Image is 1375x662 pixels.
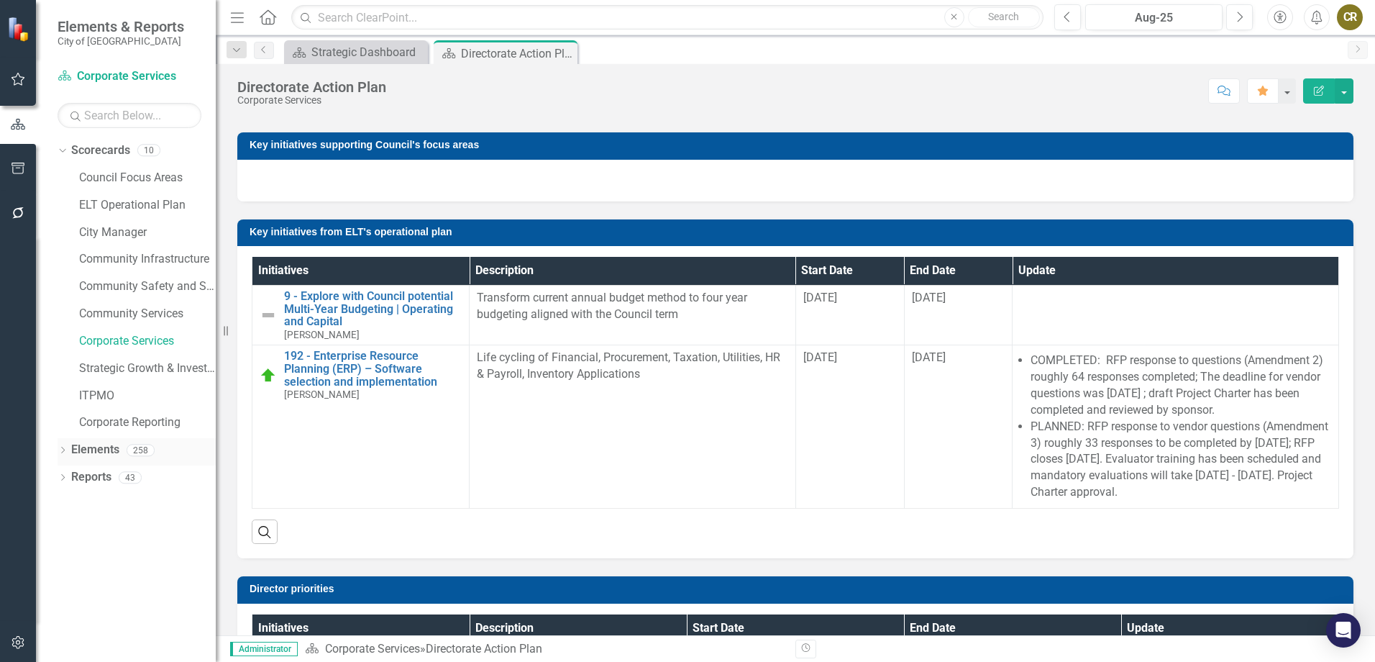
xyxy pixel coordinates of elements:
span: [DATE] [912,291,946,304]
td: Double-Click to Edit [470,286,796,345]
span: [DATE] [803,291,837,304]
a: ITPMO [79,388,216,404]
h3: Key initiatives supporting Council's focus areas [250,140,1346,150]
td: Double-Click to Edit Right Click for Context Menu [252,286,470,345]
a: Community Services [79,306,216,322]
div: Aug-25 [1090,9,1218,27]
a: 192 - Enterprise Resource Planning (ERP) – Software selection and implementation [284,350,462,388]
div: 43 [119,471,142,484]
span: Administrator [230,642,298,656]
a: Corporate Reporting [79,414,216,431]
a: Scorecards [71,142,130,159]
h3: Director priorities [250,584,1346,594]
small: [PERSON_NAME] [284,330,360,340]
img: ClearPoint Strategy [7,17,32,42]
li: PLANNED: RFP response to vendor questions (Amendment 3) roughly 33 responses to be completed by [... [1031,419,1331,501]
td: Double-Click to Edit [904,286,1013,345]
h3: Key initiatives from ELT's operational plan [250,227,1346,237]
a: Corporate Services [325,642,420,656]
a: Strategic Growth & Investment [79,361,216,377]
a: Strategic Dashboard [288,43,424,61]
img: Not Defined [260,307,277,324]
a: 9 - Explore with Council potential Multi-Year Budgeting | Operating and Capital [284,290,462,328]
td: Double-Click to Edit [470,345,796,509]
a: Reports [71,469,111,486]
img: On Target [260,367,277,384]
span: [DATE] [803,350,837,364]
button: Aug-25 [1085,4,1223,30]
div: Directorate Action Plan [426,642,542,656]
small: City of [GEOGRAPHIC_DATA] [58,35,184,47]
span: Search [988,11,1019,22]
a: Corporate Services [79,333,216,350]
div: Directorate Action Plan [237,79,386,95]
td: Double-Click to Edit [904,345,1013,509]
input: Search ClearPoint... [291,5,1043,30]
li: COMPLETED: RFP response to questions (Amendment 2) roughly 64 responses completed; The deadline f... [1031,353,1331,418]
div: Open Intercom Messenger [1326,613,1361,648]
a: Elements [71,442,119,458]
button: CR [1337,4,1363,30]
div: 10 [137,145,160,157]
div: » [305,641,785,658]
span: Transform current annual budget method to four year budgeting aligned with the Council term [477,291,747,321]
span: Life cycling of Financial, Procurement, Taxation, Utilities, HR & Payroll, Inventory Applications [477,350,780,381]
div: Directorate Action Plan [461,45,574,63]
a: Corporate Services [58,68,201,85]
small: [PERSON_NAME] [284,389,360,400]
input: Search Below... [58,103,201,128]
a: Council Focus Areas [79,170,216,186]
td: Double-Click to Edit [1013,345,1339,509]
div: Strategic Dashboard [311,43,424,61]
td: Double-Click to Edit Right Click for Context Menu [252,345,470,509]
a: Community Infrastructure [79,251,216,268]
div: Corporate Services [237,95,386,106]
span: Elements & Reports [58,18,184,35]
button: Search [968,7,1040,27]
a: ELT Operational Plan [79,197,216,214]
a: City Manager [79,225,216,241]
a: Community Safety and Social Services [79,278,216,295]
span: [DATE] [912,350,946,364]
td: Double-Click to Edit [795,345,904,509]
div: 258 [127,444,155,456]
td: Double-Click to Edit [795,286,904,345]
td: Double-Click to Edit [1013,286,1339,345]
